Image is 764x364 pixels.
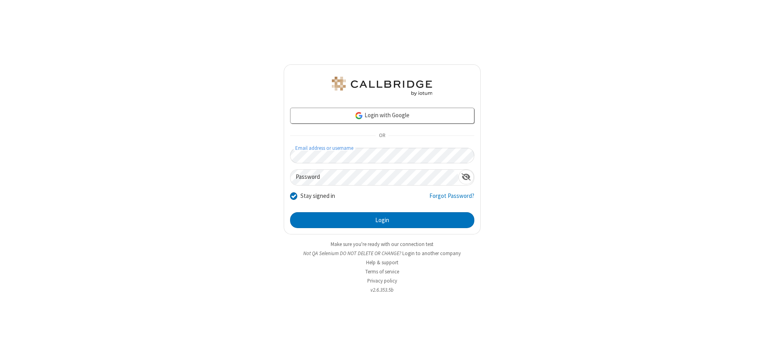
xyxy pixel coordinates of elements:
a: Help & support [366,259,398,266]
a: Make sure you're ready with our connection test [331,241,433,248]
div: Show password [458,170,474,184]
a: Privacy policy [367,277,397,284]
button: Login [290,212,474,228]
li: v2.6.353.5b [284,286,481,294]
input: Email address or username [290,148,474,163]
a: Terms of service [365,268,399,275]
img: google-icon.png [355,111,363,120]
a: Forgot Password? [429,192,474,207]
span: OR [376,130,388,141]
img: QA Selenium DO NOT DELETE OR CHANGE [330,77,434,96]
input: Password [290,170,458,185]
label: Stay signed in [300,192,335,201]
a: Login with Google [290,108,474,124]
li: Not QA Selenium DO NOT DELETE OR CHANGE? [284,250,481,257]
button: Login to another company [402,250,461,257]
